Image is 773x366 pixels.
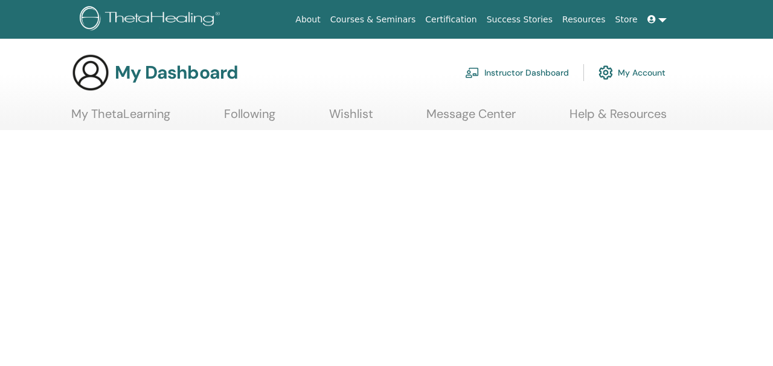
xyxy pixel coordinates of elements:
a: Wishlist [329,106,373,130]
h3: My Dashboard [115,62,238,83]
a: Following [224,106,275,130]
img: cog.svg [598,62,613,83]
img: chalkboard-teacher.svg [465,67,480,78]
img: logo.png [80,6,224,33]
a: About [290,8,325,31]
a: Instructor Dashboard [465,59,569,86]
img: generic-user-icon.jpg [71,53,110,92]
a: Certification [420,8,481,31]
a: Courses & Seminars [326,8,421,31]
a: Message Center [426,106,516,130]
a: Success Stories [482,8,557,31]
a: Help & Resources [569,106,667,130]
a: My ThetaLearning [71,106,170,130]
a: My Account [598,59,666,86]
a: Resources [557,8,611,31]
a: Store [611,8,643,31]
